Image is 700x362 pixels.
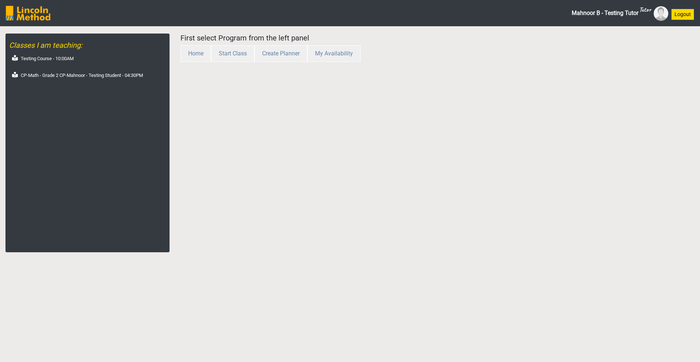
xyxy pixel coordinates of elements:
[21,72,143,79] label: CP-Math - Grade 2 CP-Mahnoor - Testing Student - 04:30PM
[671,9,694,20] button: Logout
[307,45,361,62] button: My Availability
[9,41,170,50] h5: Classes I am teaching:
[639,5,651,13] sup: Tutor
[9,69,170,83] a: CP-Math - Grade 2 CP-Mahnoor - Testing Student - 04:30PM
[211,50,254,57] a: Start Class
[180,34,695,42] h5: First select Program from the left panel
[254,50,307,57] a: Create Planner
[6,6,50,20] img: SGY6awQAAAABJRU5ErkJggg==
[572,6,651,20] span: Mahnoor B - Testing Tutor
[307,50,361,57] a: My Availability
[254,45,307,62] button: Create Planner
[654,6,668,21] img: Avatar
[21,55,74,62] label: Testing Course - 10:00AM
[180,45,211,62] button: Home
[180,50,211,57] a: Home
[9,52,170,67] a: Testing Course - 10:00AM
[211,45,254,62] button: Start Class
